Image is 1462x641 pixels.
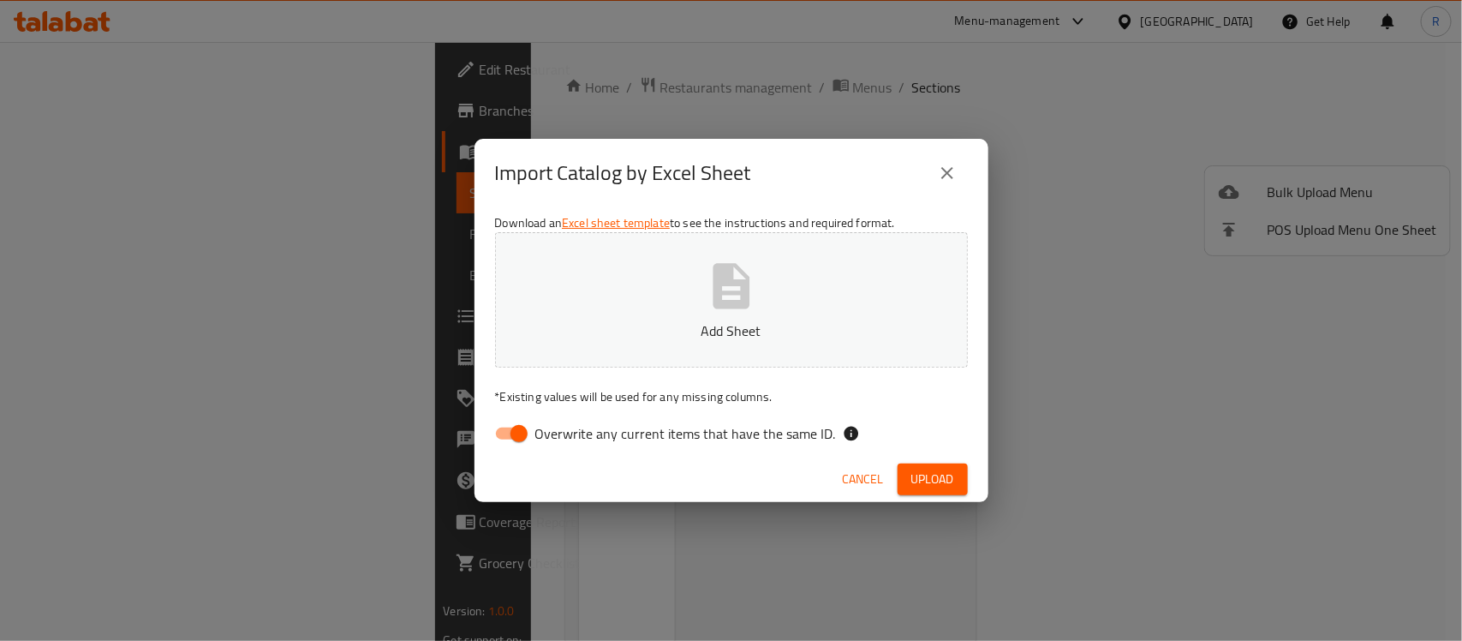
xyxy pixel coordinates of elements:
p: Existing values will be used for any missing columns. [495,388,968,405]
button: close [927,153,968,194]
button: Upload [898,464,968,495]
svg: If the overwrite option isn't selected, then the items that match an existing ID will be ignored ... [843,425,860,442]
h2: Import Catalog by Excel Sheet [495,159,751,187]
span: Upload [911,469,954,490]
div: Download an to see the instructions and required format. [474,207,988,456]
a: Excel sheet template [562,212,670,234]
span: Overwrite any current items that have the same ID. [535,423,836,444]
span: Cancel [843,469,884,490]
p: Add Sheet [522,320,941,341]
button: Add Sheet [495,232,968,368]
button: Cancel [836,464,891,495]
